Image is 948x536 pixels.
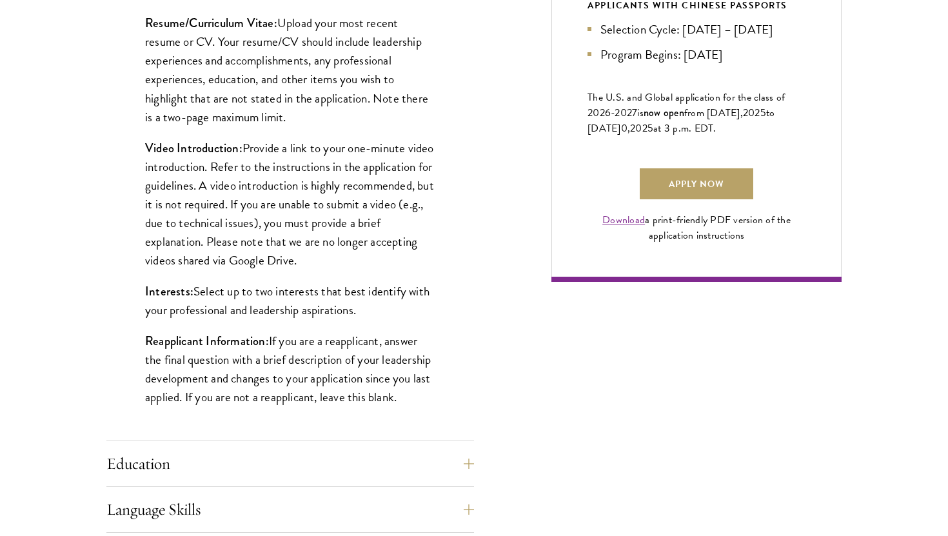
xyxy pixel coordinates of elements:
span: 0 [621,121,627,136]
span: at 3 p.m. EDT. [653,121,716,136]
span: 6 [605,105,611,121]
button: Language Skills [106,494,474,525]
span: to [DATE] [588,105,775,136]
p: If you are a reapplicant, answer the final question with a brief description of your leadership d... [145,332,435,406]
a: Download [602,212,645,228]
li: Program Begins: [DATE] [588,45,805,64]
span: 5 [647,121,653,136]
button: Education [106,448,474,479]
strong: Resume/Curriculum Vitae: [145,14,277,32]
a: Apply Now [640,168,753,199]
p: Provide a link to your one-minute video introduction. Refer to the instructions in the applicatio... [145,139,435,270]
li: Selection Cycle: [DATE] – [DATE] [588,20,805,39]
span: , [627,121,630,136]
strong: Reapplicant Information: [145,332,269,350]
span: 202 [630,121,647,136]
div: a print-friendly PDF version of the application instructions [588,212,805,243]
strong: Interests: [145,283,193,300]
span: -202 [611,105,632,121]
p: Select up to two interests that best identify with your professional and leadership aspirations. [145,282,435,319]
span: 202 [743,105,760,121]
span: now open [644,105,684,120]
span: from [DATE], [684,105,743,121]
span: The U.S. and Global application for the class of 202 [588,90,785,121]
strong: Video Introduction: [145,139,242,157]
p: Upload your most recent resume or CV. Your resume/CV should include leadership experiences and ac... [145,14,435,126]
span: is [637,105,644,121]
span: 5 [760,105,766,121]
span: 7 [632,105,637,121]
